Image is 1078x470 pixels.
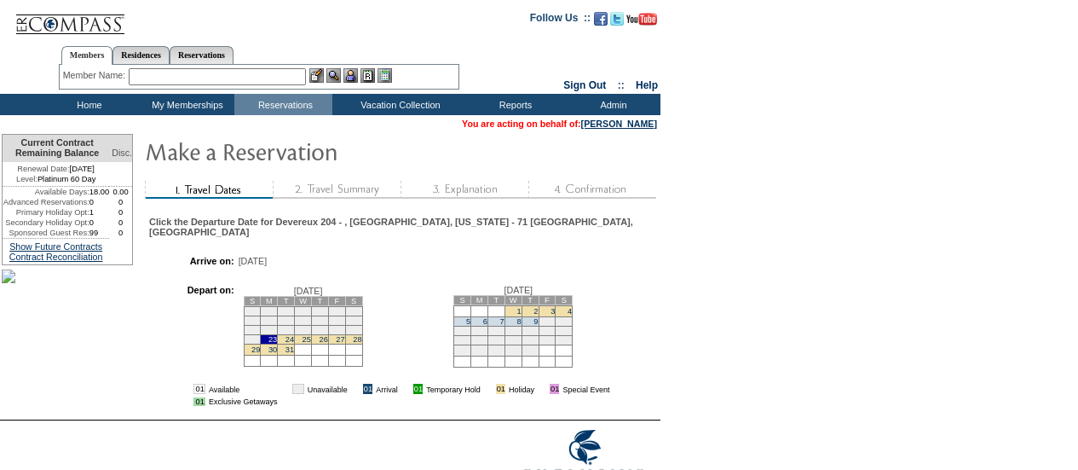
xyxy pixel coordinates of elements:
[471,335,488,345] td: 20
[484,385,493,393] img: i.gif
[89,207,110,218] td: 1
[353,335,361,344] a: 28
[363,384,372,394] td: 01
[487,295,504,305] td: T
[278,306,295,316] td: 3
[3,162,109,174] td: [DATE]
[261,334,278,344] td: 23
[303,335,311,344] a: 25
[312,296,329,305] td: T
[562,94,660,115] td: Admin
[345,296,362,305] td: S
[2,270,15,283] img: Shot-46-052.jpg
[326,68,341,83] img: View
[539,295,556,305] td: F
[239,256,268,266] span: [DATE]
[61,46,113,65] a: Members
[89,228,110,238] td: 99
[413,384,423,394] td: 01
[522,326,539,335] td: 16
[533,307,538,316] a: 2
[336,335,344,344] a: 27
[268,345,277,354] a: 30
[3,187,89,197] td: Available Days:
[145,134,486,168] img: Make Reservation
[285,345,294,354] a: 31
[3,218,89,228] td: Secondary Holiday Opt:
[401,181,528,199] img: step3_state1.gif
[328,306,345,316] td: 6
[109,187,132,197] td: 0.00
[610,12,624,26] img: Follow us on Twitter
[376,384,398,394] td: Arrival
[504,335,522,345] td: 22
[556,316,573,326] td: 11
[295,296,312,305] td: W
[345,306,362,316] td: 7
[487,335,504,345] td: 21
[17,164,69,174] span: Renewal Date:
[9,241,102,252] a: Show Future Contracts
[109,218,132,228] td: 0
[563,79,606,91] a: Sign Out
[496,384,505,394] td: 01
[454,335,471,345] td: 19
[3,135,109,162] td: Current Contract Remaining Balance
[294,286,323,296] span: [DATE]
[522,335,539,345] td: 23
[504,326,522,335] td: 15
[295,325,312,334] td: 18
[295,316,312,325] td: 11
[149,217,654,237] div: Click the Departure Date for Devereux 204 - , [GEOGRAPHIC_DATA], [US_STATE] - 71 [GEOGRAPHIC_DATA...
[610,17,624,27] a: Follow us on Twitter
[158,256,234,266] td: Arrive on:
[112,46,170,64] a: Residences
[244,316,261,325] td: 8
[312,306,329,316] td: 5
[636,79,658,91] a: Help
[193,397,205,406] td: 01
[581,119,657,129] a: [PERSON_NAME]
[466,317,470,326] a: 5
[538,385,546,393] img: i.gif
[280,385,289,393] img: i.gif
[292,384,303,394] td: 01
[522,345,539,356] td: 30
[285,335,294,344] a: 24
[3,174,109,187] td: Platinum 60 Day
[539,326,556,335] td: 17
[533,317,538,326] a: 9
[401,385,410,393] img: i.gif
[471,295,488,305] td: M
[9,252,103,262] a: Contract Reconciliation
[170,46,233,64] a: Reservations
[278,296,295,305] td: T
[158,285,234,372] td: Depart on:
[343,68,358,83] img: Impersonate
[63,68,129,83] div: Member Name:
[328,325,345,334] td: 20
[328,296,345,305] td: F
[454,295,471,305] td: S
[209,384,278,394] td: Available
[328,316,345,325] td: 13
[112,148,132,158] span: Disc.
[273,181,401,199] img: step2_state1.gif
[530,10,591,31] td: Follow Us ::
[556,326,573,335] td: 18
[522,295,539,305] td: T
[504,285,533,295] span: [DATE]
[145,181,273,199] img: step1_state2.gif
[556,295,573,305] td: S
[319,335,327,344] a: 26
[308,384,348,394] td: Unavailable
[568,307,572,316] a: 4
[89,218,110,228] td: 0
[551,307,555,316] a: 3
[309,68,324,83] img: b_edit.gif
[251,345,260,354] a: 29
[360,68,375,83] img: Reservations
[504,295,522,305] td: W
[504,345,522,356] td: 29
[244,325,261,334] td: 15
